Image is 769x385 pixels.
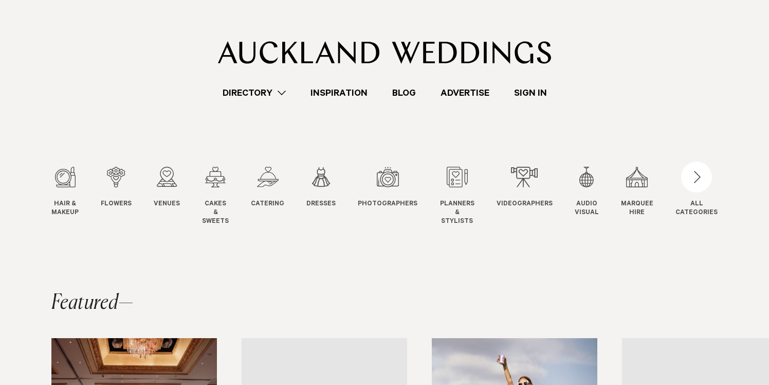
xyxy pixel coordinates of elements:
[251,200,284,209] span: Catering
[675,167,718,215] button: ALLCATEGORIES
[101,200,132,209] span: Flowers
[51,200,79,218] span: Hair & Makeup
[298,86,380,100] a: Inspiration
[502,86,559,100] a: Sign In
[202,200,229,226] span: Cakes & Sweets
[440,167,474,226] a: Planners & Stylists
[154,167,200,226] swiper-slide: 3 / 12
[575,167,619,226] swiper-slide: 10 / 12
[218,41,552,64] img: Auckland Weddings Logo
[154,200,180,209] span: Venues
[51,167,99,226] swiper-slide: 1 / 12
[51,293,134,313] h2: Featured
[497,200,553,209] span: Videographers
[621,200,653,218] span: Marquee Hire
[380,86,428,100] a: Blog
[428,86,502,100] a: Advertise
[154,167,180,209] a: Venues
[251,167,284,209] a: Catering
[251,167,305,226] swiper-slide: 5 / 12
[675,200,718,218] div: ALL CATEGORIES
[497,167,553,209] a: Videographers
[358,200,417,209] span: Photographers
[51,167,79,218] a: Hair & Makeup
[497,167,573,226] swiper-slide: 9 / 12
[101,167,132,209] a: Flowers
[621,167,653,218] a: Marquee Hire
[101,167,152,226] swiper-slide: 2 / 12
[358,167,417,209] a: Photographers
[210,86,298,100] a: Directory
[440,200,474,226] span: Planners & Stylists
[202,167,229,226] a: Cakes & Sweets
[358,167,438,226] swiper-slide: 7 / 12
[575,200,599,218] span: Audio Visual
[440,167,495,226] swiper-slide: 8 / 12
[621,167,674,226] swiper-slide: 11 / 12
[306,200,336,209] span: Dresses
[306,167,356,226] swiper-slide: 6 / 12
[306,167,336,209] a: Dresses
[202,167,249,226] swiper-slide: 4 / 12
[575,167,599,218] a: Audio Visual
